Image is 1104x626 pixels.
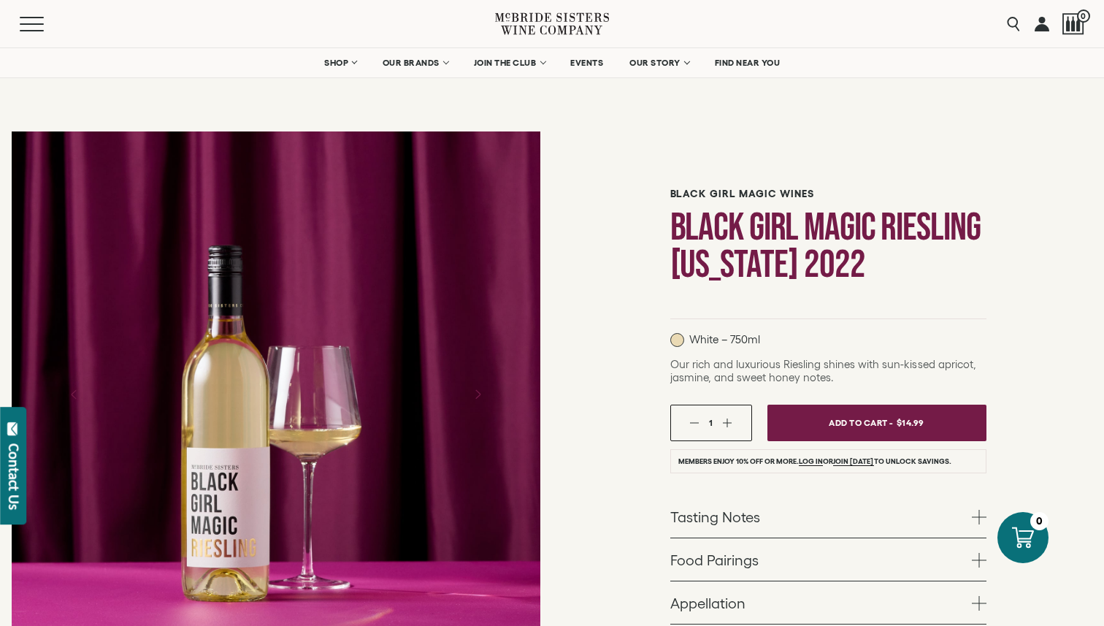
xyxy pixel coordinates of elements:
[705,48,790,77] a: FIND NEAR YOU
[799,457,823,466] a: Log in
[833,457,873,466] a: join [DATE]
[383,58,440,68] span: OUR BRANDS
[715,58,781,68] span: FIND NEAR YOU
[670,449,986,473] li: Members enjoy 10% off or more. or to unlock savings.
[464,48,554,77] a: JOIN THE CLUB
[670,209,986,283] h1: Black Girl Magic Riesling [US_STATE] 2022
[561,48,613,77] a: EVENTS
[629,58,681,68] span: OUR STORY
[670,495,986,538] a: Tasting Notes
[373,48,457,77] a: OUR BRANDS
[20,17,72,31] button: Mobile Menu Trigger
[1077,9,1090,23] span: 0
[897,412,924,433] span: $14.99
[570,58,603,68] span: EVENTS
[324,58,349,68] span: SHOP
[670,358,976,383] span: Our rich and luxurious Riesling shines with sun-kissed apricot, jasmine, and sweet honey notes.
[7,443,21,510] div: Contact Us
[670,188,986,200] h6: Black Girl Magic Wines
[670,581,986,624] a: Appellation
[670,333,760,347] p: White – 750ml
[315,48,366,77] a: SHOP
[474,58,537,68] span: JOIN THE CLUB
[767,405,986,441] button: Add To Cart - $14.99
[709,418,713,427] span: 1
[459,375,497,413] button: Next
[620,48,698,77] a: OUR STORY
[829,412,893,433] span: Add To Cart -
[670,538,986,581] a: Food Pairings
[1030,512,1049,530] div: 0
[55,375,93,413] button: Previous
